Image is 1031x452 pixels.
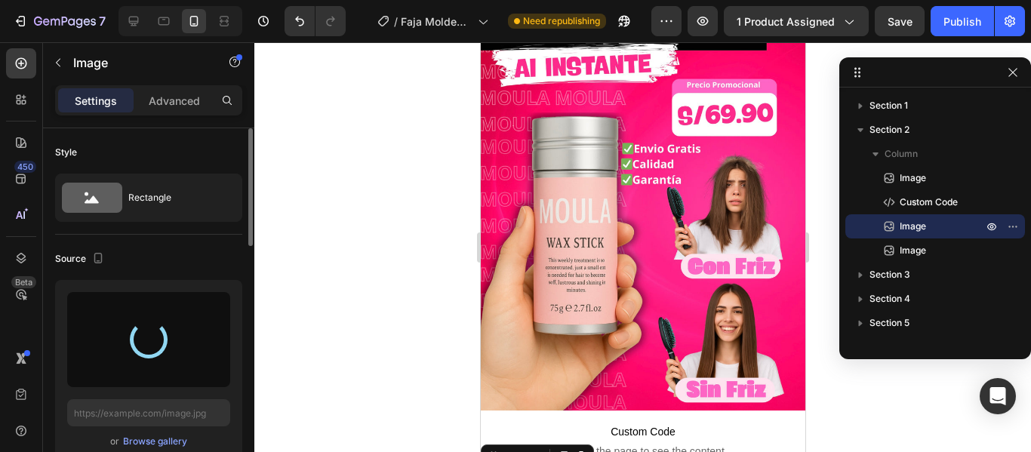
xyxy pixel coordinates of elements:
[55,249,107,269] div: Source
[931,6,994,36] button: Publish
[900,219,926,234] span: Image
[869,315,909,331] span: Section 5
[523,14,600,28] span: Need republishing
[75,93,117,109] p: Settings
[869,340,910,355] span: Section 6
[6,6,112,36] button: 7
[869,98,908,113] span: Section 1
[123,435,187,448] div: Browse gallery
[14,161,36,173] div: 450
[869,122,909,137] span: Section 2
[110,432,119,450] span: or
[737,14,835,29] span: 1 product assigned
[149,93,200,109] p: Advanced
[900,243,926,258] span: Image
[885,146,918,161] span: Column
[869,291,910,306] span: Section 4
[128,180,220,215] div: Rectangle
[394,14,398,29] span: /
[888,15,913,28] span: Save
[67,399,230,426] input: https://example.com/image.jpg
[285,6,346,36] div: Undo/Redo
[875,6,925,36] button: Save
[869,267,910,282] span: Section 3
[724,6,869,36] button: 1 product assigned
[122,434,188,449] button: Browse gallery
[73,54,202,72] p: Image
[401,14,472,29] span: Faja Moldeadora Sin Varillas
[900,195,958,210] span: Custom Code
[943,14,981,29] div: Publish
[11,276,36,288] div: Beta
[19,407,51,421] div: Image
[99,12,106,30] p: 7
[481,42,805,452] iframe: Design area
[900,171,926,186] span: Image
[980,378,1016,414] div: Open Intercom Messenger
[55,146,77,159] div: Style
